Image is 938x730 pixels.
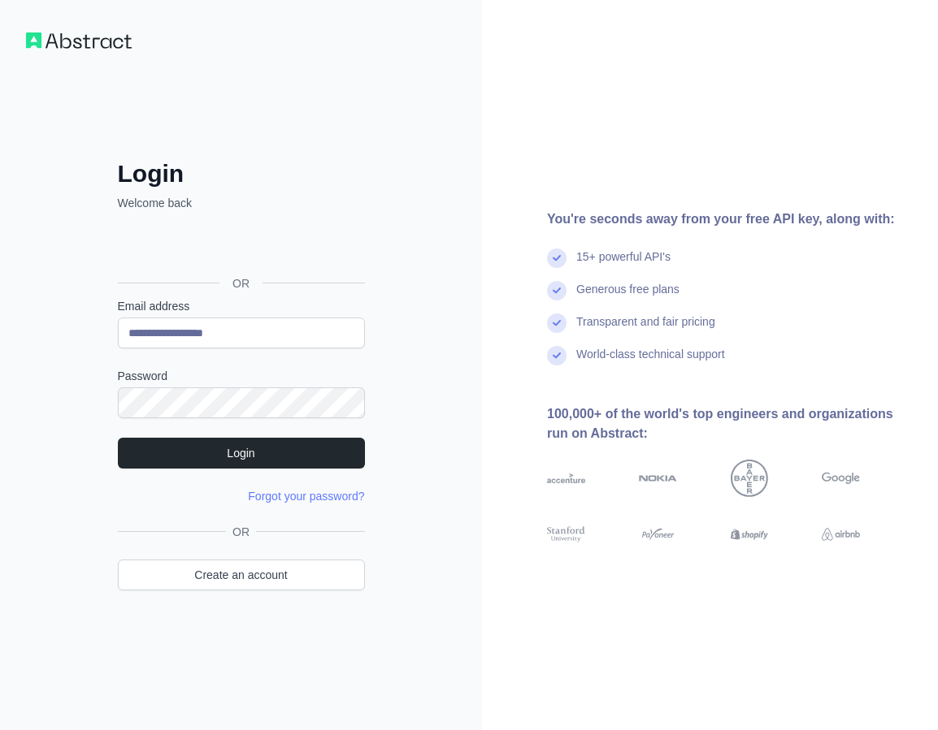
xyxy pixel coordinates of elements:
img: google [822,460,860,498]
img: stanford university [547,525,585,543]
img: check mark [547,248,567,268]
img: nokia [639,460,677,498]
img: payoneer [639,525,677,543]
img: bayer [731,460,769,498]
img: Workflow [26,32,132,49]
button: Login [118,438,365,469]
a: Forgot your password? [248,490,364,503]
div: You're seconds away from your free API key, along with: [547,209,912,229]
span: OR [226,524,256,540]
img: shopify [731,525,769,543]
div: Transparent and fair pricing [576,313,715,346]
img: accenture [547,460,585,498]
span: OR [219,275,263,292]
p: Welcome back [118,195,365,211]
img: check mark [547,281,567,300]
div: 15+ powerful API's [576,248,671,281]
iframe: Schaltfläche „Über Google anmelden“ [110,229,370,265]
label: Email address [118,298,365,314]
div: 100,000+ of the world's top engineers and organizations run on Abstract: [547,404,912,443]
img: check mark [547,313,567,333]
h2: Login [118,159,365,188]
img: check mark [547,346,567,365]
div: Generous free plans [576,281,680,313]
div: World-class technical support [576,346,725,378]
img: airbnb [822,525,860,543]
a: Create an account [118,559,365,590]
label: Password [118,368,365,384]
